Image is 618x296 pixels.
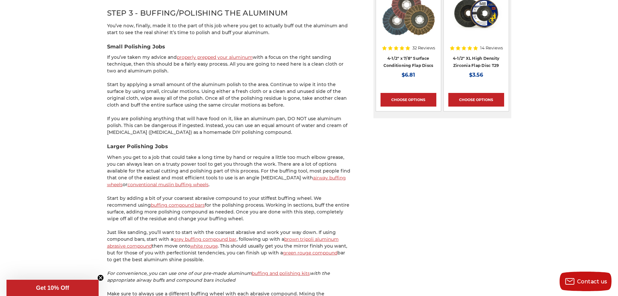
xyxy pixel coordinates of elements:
a: buffing and polishing kits [252,270,310,276]
p: Just like sanding, you’ll want to start with the coarsest abrasive and work your way down. If usi... [107,229,350,263]
a: Quick view [454,6,499,19]
a: Choose Options [381,93,436,107]
a: white rouge [190,243,218,249]
p: When you get to a job that could take a long time by hand or require a little too much elbow grea... [107,154,350,188]
a: conventional muslin buffing wheels [127,182,209,187]
em: For convenience, you can use one of our pre-made aluminum [107,270,252,276]
a: 4-1/2" x 7/8" Surface Conditioning Flap Discs [383,56,433,68]
a: buffing compound bars [151,202,205,208]
p: If you are polishing anything that will have food on it, like an aluminum pan, DO NOT use aluminu... [107,115,350,136]
a: Quick view [386,6,431,19]
p: Start by applying a small amount of the aluminum polish to the area. Continue to wipe it into the... [107,81,350,109]
a: grey buffing compound bar [173,236,236,242]
h3: Larger Polishing Jobs [107,143,350,150]
div: Get 10% OffClose teaser [6,280,99,296]
span: 14 Reviews [480,46,503,50]
span: 32 Reviews [412,46,435,50]
a: properly prepped your aluminum [177,54,253,60]
h3: Small Polishing Jobs [107,43,350,51]
a: Choose Options [448,93,504,107]
em: with the appropriate airway buffs and compound bars included [107,270,330,283]
p: You’ve now, finally, made it to the part of this job where you get to actually buff out the alumi... [107,22,350,36]
button: Close teaser [97,275,104,281]
p: If you’ve taken my advice and with a focus on the right sanding technique, then this should be a ... [107,54,350,74]
span: Contact us [577,278,607,285]
button: Contact us [560,272,612,291]
span: $3.56 [469,72,483,78]
span: $6.81 [402,72,415,78]
a: 4-1/2" XL High Density Zirconia Flap Disc T29 [453,56,500,68]
span: Get 10% Off [36,285,69,291]
a: green rouge compound [283,250,337,256]
p: Start by adding a bit of your coarsest abrasive compound to your stiffest buffing wheel. We recom... [107,195,350,222]
h2: STEP 3 - BUFFING/POLISHING THE ALUMINUM [107,7,350,19]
